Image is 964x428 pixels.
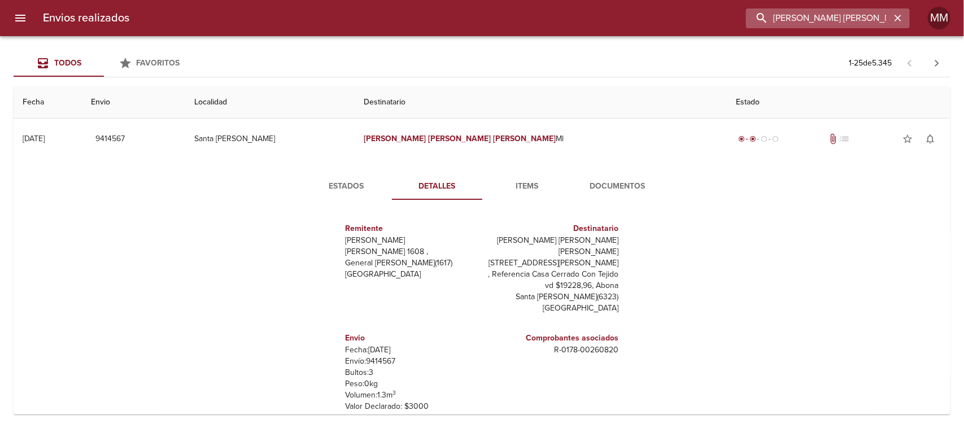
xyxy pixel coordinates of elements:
p: 1 - 25 de 5.345 [849,58,892,69]
td: Santa [PERSON_NAME] [185,119,355,159]
span: Todos [54,58,81,68]
div: Tabs Envios [14,50,194,77]
h6: Envios realizados [43,9,129,27]
p: [PERSON_NAME] [346,235,478,246]
p: [STREET_ADDRESS][PERSON_NAME] , Referencia Casa Cerrado Con Tejido vd $19228,96, Abona [487,257,619,291]
div: Tabs detalle de guia [302,173,663,200]
p: Santa [PERSON_NAME] ( 6323 ) [487,291,619,303]
td: Ml [355,119,727,159]
p: [PERSON_NAME] [PERSON_NAME] [PERSON_NAME] [487,235,619,257]
button: Agregar a favoritos [896,128,919,150]
p: Bultos: 3 [346,367,478,378]
em: [PERSON_NAME] [429,134,491,143]
span: Documentos [579,180,656,194]
th: Localidad [185,86,355,119]
button: 9414567 [91,129,129,150]
button: menu [7,5,34,32]
span: radio_button_unchecked [772,136,779,142]
div: Despachado [736,133,781,145]
sup: 3 [393,389,396,396]
p: Volumen: 1.3 m [346,390,478,401]
p: Envío: 9414567 [346,356,478,367]
span: radio_button_unchecked [761,136,767,142]
span: Favoritos [137,58,180,68]
input: buscar [746,8,891,28]
p: Fecha: [DATE] [346,344,478,356]
div: MM [928,7,950,29]
span: Items [489,180,566,194]
h6: Remitente [346,222,478,235]
p: Valor Declarado: $ 3000 [346,401,478,412]
span: radio_button_checked [738,136,745,142]
p: R - 0178 - 00260820 [487,344,619,356]
th: Destinatario [355,86,727,119]
p: General [PERSON_NAME] ( 1617 ) [346,257,478,269]
span: star_border [902,133,913,145]
em: [PERSON_NAME] [364,134,426,143]
p: [PERSON_NAME] 1608 , [346,246,478,257]
p: [GEOGRAPHIC_DATA] [487,303,619,314]
span: No tiene pedido asociado [839,133,850,145]
p: [GEOGRAPHIC_DATA] [346,269,478,280]
span: notifications_none [924,133,936,145]
span: 9414567 [95,132,125,146]
span: radio_button_checked [749,136,756,142]
h6: Comprobantes asociados [487,332,619,344]
span: Tiene documentos adjuntos [827,133,839,145]
p: Peso: 0 kg [346,378,478,390]
div: [DATE] [23,134,45,143]
span: Detalles [399,180,476,194]
h6: Destinatario [487,222,619,235]
span: Estados [308,180,385,194]
th: Envio [82,86,185,119]
th: Estado [727,86,950,119]
em: [PERSON_NAME] [493,134,556,143]
h6: Envio [346,332,478,344]
button: Activar notificaciones [919,128,941,150]
th: Fecha [14,86,82,119]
